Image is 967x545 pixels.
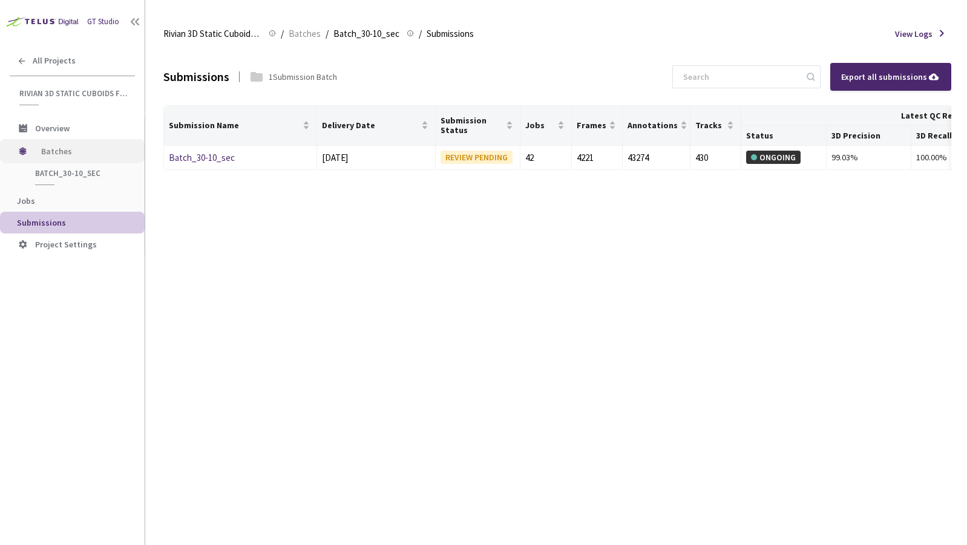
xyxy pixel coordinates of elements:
[441,116,503,135] span: Submission Status
[827,126,911,146] th: 3D Precision
[695,120,724,130] span: Tracks
[695,151,736,165] div: 430
[427,27,474,41] span: Submissions
[322,151,430,165] div: [DATE]
[690,106,741,146] th: Tracks
[572,106,623,146] th: Frames
[436,106,520,146] th: Submission Status
[33,56,76,66] span: All Projects
[169,152,235,163] a: Batch_30-10_sec
[169,120,300,130] span: Submission Name
[87,16,119,28] div: GT Studio
[841,70,940,83] div: Export all submissions
[577,120,606,130] span: Frames
[164,106,317,146] th: Submission Name
[525,151,566,165] div: 42
[746,151,801,164] div: ONGOING
[286,27,323,40] a: Batches
[35,168,125,178] span: Batch_30-10_sec
[281,27,284,41] li: /
[41,139,124,163] span: Batches
[895,27,933,41] span: View Logs
[322,120,419,130] span: Delivery Date
[17,195,35,206] span: Jobs
[35,123,70,134] span: Overview
[163,27,261,41] span: Rivian 3D Static Cuboids fixed[2024-25]
[525,120,554,130] span: Jobs
[163,67,229,86] div: Submissions
[441,151,513,164] div: REVIEW PENDING
[289,27,321,41] span: Batches
[520,106,571,146] th: Jobs
[19,88,128,99] span: Rivian 3D Static Cuboids fixed[2024-25]
[269,70,337,83] div: 1 Submission Batch
[35,239,97,250] span: Project Settings
[333,27,399,41] span: Batch_30-10_sec
[741,126,826,146] th: Status
[623,106,690,146] th: Annotations
[17,217,66,228] span: Submissions
[577,151,617,165] div: 4221
[326,27,329,41] li: /
[628,120,678,130] span: Annotations
[831,151,906,164] div: 99.03%
[628,151,685,165] div: 43274
[676,66,805,88] input: Search
[317,106,436,146] th: Delivery Date
[419,27,422,41] li: /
